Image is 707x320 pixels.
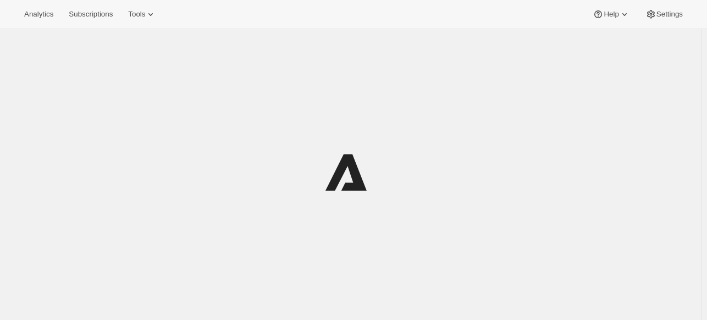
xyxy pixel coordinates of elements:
button: Tools [121,7,163,22]
span: Subscriptions [69,10,113,19]
span: Analytics [24,10,53,19]
button: Settings [639,7,689,22]
button: Analytics [18,7,60,22]
span: Tools [128,10,145,19]
span: Settings [656,10,683,19]
span: Help [604,10,618,19]
button: Subscriptions [62,7,119,22]
button: Help [586,7,636,22]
